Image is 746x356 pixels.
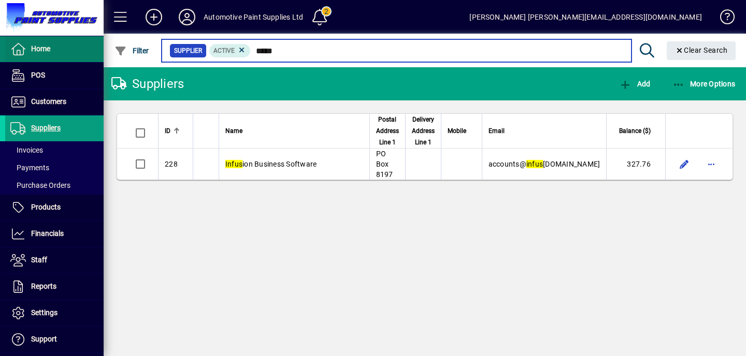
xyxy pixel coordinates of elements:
[10,146,43,154] span: Invoices
[31,256,47,264] span: Staff
[672,80,736,88] span: More Options
[225,125,363,137] div: Name
[376,150,393,179] span: PO Box 8197
[165,125,187,137] div: ID
[675,46,728,54] span: Clear Search
[112,41,152,60] button: Filter
[31,97,66,106] span: Customers
[137,8,170,26] button: Add
[225,160,317,168] span: ion Business Software
[31,203,61,211] span: Products
[469,9,702,25] div: [PERSON_NAME] [PERSON_NAME][EMAIL_ADDRESS][DOMAIN_NAME]
[5,176,104,194] a: Purchase Orders
[31,308,58,317] span: Settings
[5,63,104,88] a: POS
[703,156,720,172] button: More options
[448,125,476,137] div: Mobile
[111,76,184,92] div: Suppliers
[10,164,49,172] span: Payments
[5,89,104,115] a: Customers
[5,141,104,159] a: Invoices
[31,124,61,132] span: Suppliers
[170,8,204,26] button: Profile
[619,125,651,137] span: Balance ($)
[712,2,733,36] a: Knowledge Base
[412,114,435,148] span: Delivery Address Line 1
[5,274,104,300] a: Reports
[5,195,104,220] a: Products
[676,156,693,172] button: Edit
[376,114,399,148] span: Postal Address Line 1
[213,47,235,54] span: Active
[613,125,660,137] div: Balance ($)
[209,44,251,57] mat-chip: Activation Status: Active
[5,300,104,326] a: Settings
[5,327,104,352] a: Support
[31,229,64,238] span: Financials
[448,125,466,137] span: Mobile
[5,221,104,247] a: Financials
[225,125,242,137] span: Name
[670,75,738,93] button: More Options
[616,75,653,93] button: Add
[667,41,736,60] button: Clear
[204,9,303,25] div: Automotive Paint Supplies Ltd
[174,46,202,56] span: Supplier
[5,36,104,62] a: Home
[165,160,178,168] span: 228
[489,125,600,137] div: Email
[5,247,104,273] a: Staff
[165,125,170,137] span: ID
[225,160,242,168] em: Infus
[31,335,57,343] span: Support
[5,159,104,176] a: Payments
[31,44,50,53] span: Home
[114,47,149,55] span: Filter
[489,125,505,137] span: Email
[31,71,45,79] span: POS
[606,149,665,180] td: 327.76
[526,160,543,168] em: infus
[619,80,650,88] span: Add
[10,181,70,189] span: Purchase Orders
[489,160,600,168] span: accounts@ [DOMAIN_NAME]
[31,282,56,290] span: Reports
